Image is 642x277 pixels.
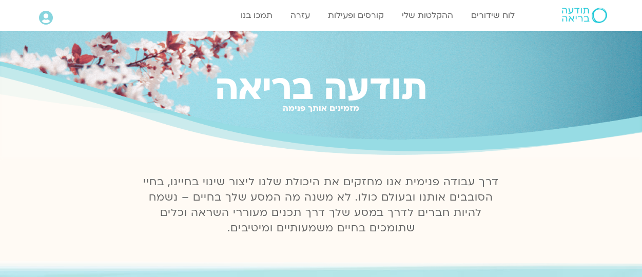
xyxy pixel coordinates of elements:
p: דרך עבודה פנימית אנו מחזקים את היכולת שלנו ליצור שינוי בחיינו, בחיי הסובבים אותנו ובעולם כולו. לא... [138,174,505,236]
a: לוח שידורים [466,6,520,25]
a: עזרה [285,6,315,25]
img: תודעה בריאה [562,8,607,23]
a: קורסים ופעילות [323,6,389,25]
a: ההקלטות שלי [397,6,458,25]
a: תמכו בנו [236,6,278,25]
